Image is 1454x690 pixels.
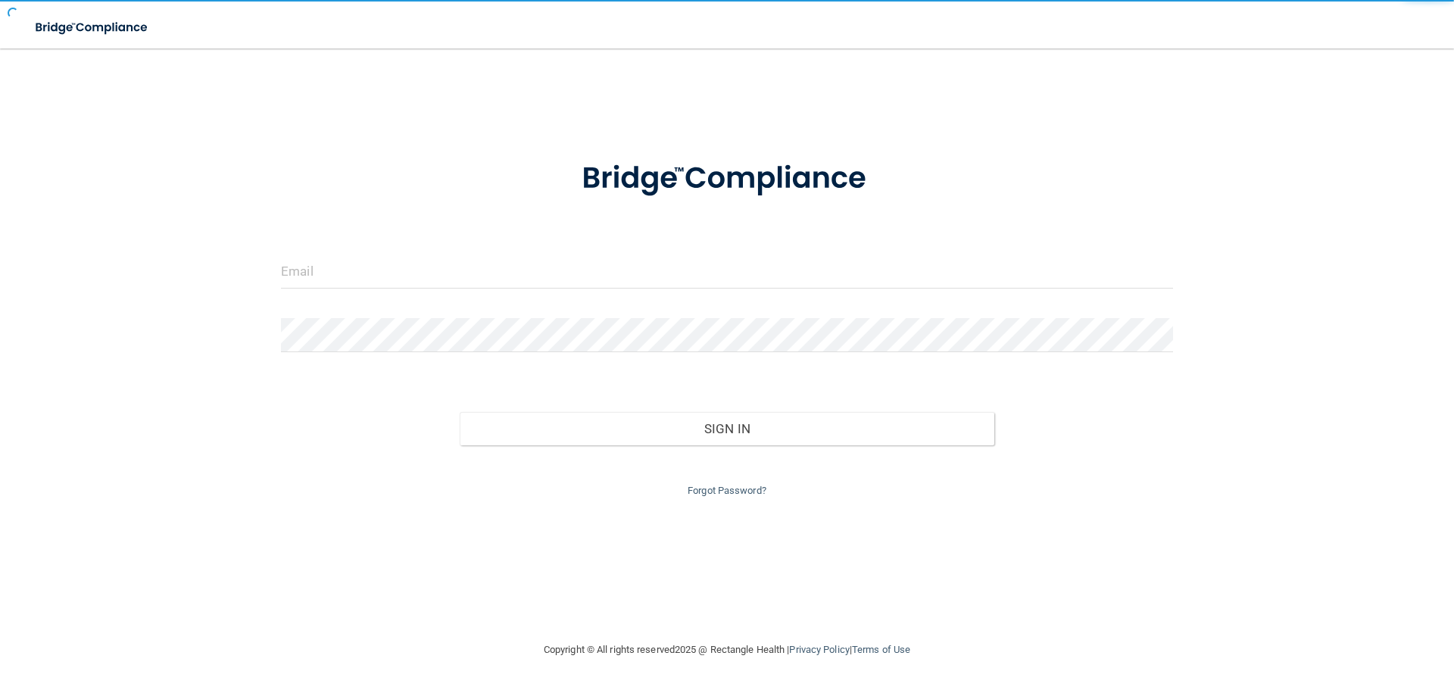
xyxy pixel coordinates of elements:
button: Sign In [460,412,995,445]
a: Terms of Use [852,644,910,655]
a: Forgot Password? [688,485,766,496]
div: Copyright © All rights reserved 2025 @ Rectangle Health | | [451,626,1003,674]
img: bridge_compliance_login_screen.278c3ca4.svg [23,12,162,43]
input: Email [281,254,1173,289]
img: bridge_compliance_login_screen.278c3ca4.svg [551,139,903,218]
a: Privacy Policy [789,644,849,655]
